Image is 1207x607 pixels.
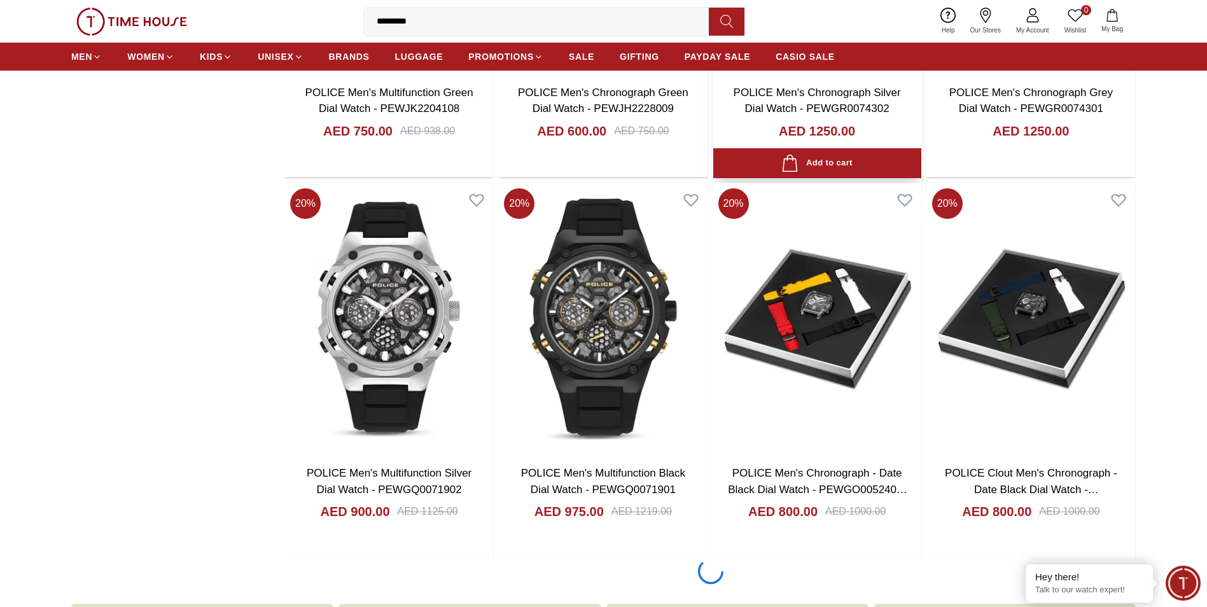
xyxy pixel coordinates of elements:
[945,467,1117,512] a: POLICE Clout Men's Chronograph - Date Black Dial Watch - PEWGO0052401-SET
[1096,24,1128,34] span: My Bag
[937,25,960,35] span: Help
[400,123,455,139] div: AED 938.00
[825,504,886,519] div: AED 1000.00
[1011,25,1054,35] span: My Account
[534,503,604,520] h4: AED 975.00
[685,45,750,68] a: PAYDAY SALE
[285,183,493,456] img: POLICE Men's Multifunction Silver Dial Watch - PEWGQ0071902
[965,25,1006,35] span: Our Stores
[504,188,534,219] span: 20 %
[614,123,669,139] div: AED 750.00
[620,50,659,63] span: GIFTING
[1039,504,1099,519] div: AED 1000.00
[71,50,92,63] span: MEN
[395,45,443,68] a: LUGGAGE
[728,467,907,512] a: POLICE Men's Chronograph - Date Black Dial Watch - PEWGO0052402-SET
[713,148,921,178] button: Add to cart
[962,503,1031,520] h4: AED 800.00
[537,122,606,140] h4: AED 600.00
[258,50,293,63] span: UNISEX
[620,45,659,68] a: GIFTING
[963,5,1008,38] a: Our Stores
[685,50,750,63] span: PAYDAY SALE
[307,467,471,496] a: POLICE Men's Multifunction Silver Dial Watch - PEWGQ0071902
[329,45,370,68] a: BRANDS
[1081,5,1091,15] span: 0
[398,504,458,519] div: AED 1125.00
[468,45,543,68] a: PROMOTIONS
[395,50,443,63] span: LUGGAGE
[927,183,1135,456] img: POLICE Clout Men's Chronograph - Date Black Dial Watch - PEWGO0052401-SET
[127,45,174,68] a: WOMEN
[1059,25,1091,35] span: Wishlist
[569,45,594,68] a: SALE
[258,45,303,68] a: UNISEX
[569,50,594,63] span: SALE
[1035,585,1143,596] p: Talk to our watch expert!
[776,45,835,68] a: CASIO SALE
[76,8,187,36] img: ...
[949,87,1113,115] a: POLICE Men's Chronograph Grey Dial Watch - PEWGR0074301
[518,87,688,115] a: POLICE Men's Chronograph Green Dial Watch - PEWJH2228009
[1035,571,1143,583] div: Hey there!
[734,87,901,115] a: POLICE Men's Chronograph Silver Dial Watch - PEWGR0074302
[781,155,852,172] div: Add to cart
[468,50,534,63] span: PROMOTIONS
[329,50,370,63] span: BRANDS
[611,504,672,519] div: AED 1219.00
[127,50,165,63] span: WOMEN
[1166,566,1201,601] div: Chat Widget
[932,188,963,219] span: 20 %
[200,50,223,63] span: KIDS
[321,503,390,520] h4: AED 900.00
[1057,5,1094,38] a: 0Wishlist
[521,467,685,496] a: POLICE Men's Multifunction Black Dial Watch - PEWGQ0071901
[718,188,749,219] span: 20 %
[290,188,321,219] span: 20 %
[934,5,963,38] a: Help
[499,183,707,456] img: POLICE Men's Multifunction Black Dial Watch - PEWGQ0071901
[305,87,473,115] a: POLICE Men's Multifunction Green Dial Watch - PEWJK2204108
[71,45,102,68] a: MEN
[748,503,818,520] h4: AED 800.00
[200,45,232,68] a: KIDS
[323,122,393,140] h4: AED 750.00
[713,183,921,456] img: POLICE Men's Chronograph - Date Black Dial Watch - PEWGO0052402-SET
[1094,6,1131,36] button: My Bag
[776,50,835,63] span: CASIO SALE
[993,122,1069,140] h4: AED 1250.00
[779,122,855,140] h4: AED 1250.00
